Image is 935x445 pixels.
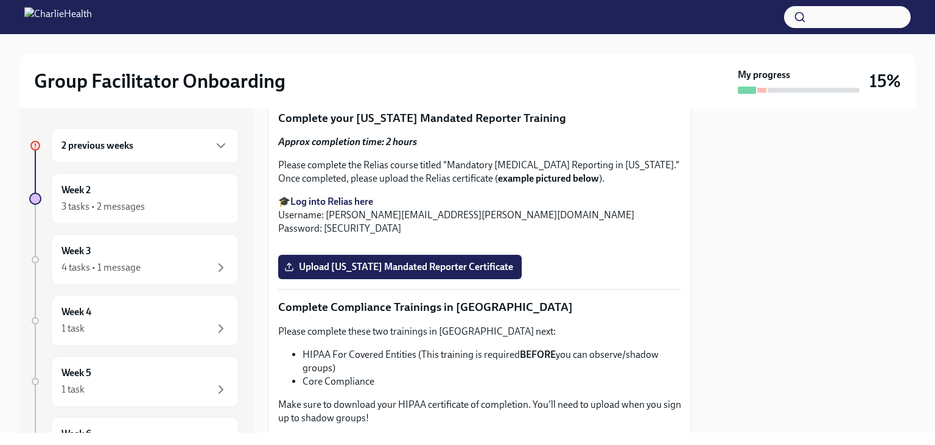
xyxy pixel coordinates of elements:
label: Upload [US_STATE] Mandated Reporter Certificate [278,255,522,279]
p: Complete Compliance Trainings in [GEOGRAPHIC_DATA] [278,299,681,315]
div: 1 task [61,322,85,335]
a: Week 41 task [29,295,239,346]
h6: 2 previous weeks [61,139,133,152]
li: Core Compliance [303,375,681,388]
h6: Week 6 [61,427,91,441]
a: Week 51 task [29,356,239,407]
li: HIPAA For Covered Entities (This training is required you can observe/shadow groups) [303,348,681,375]
div: 4 tasks • 1 message [61,261,141,274]
div: 3 tasks • 2 messages [61,200,145,213]
p: Complete your [US_STATE] Mandated Reporter Training [278,110,681,126]
span: Upload [US_STATE] Mandated Reporter Certificate [287,261,513,273]
h3: 15% [869,70,901,92]
strong: example pictured below [498,173,599,184]
strong: My progress [738,68,790,82]
h6: Week 4 [61,305,91,319]
p: 🎓 Username: [PERSON_NAME][EMAIL_ADDRESS][PERSON_NAME][DOMAIN_NAME] Password: [SECURITY_DATA] [278,195,681,235]
p: Please complete the Relias course titled "Mandatory [MEDICAL_DATA] Reporting in [US_STATE]." Once... [278,158,681,185]
p: Please complete these two trainings in [GEOGRAPHIC_DATA] next: [278,325,681,338]
a: Week 34 tasks • 1 message [29,234,239,285]
h2: Group Facilitator Onboarding [34,69,285,93]
a: Week 23 tasks • 2 messages [29,173,239,224]
h6: Week 3 [61,244,91,258]
h6: Week 5 [61,366,91,380]
div: 1 task [61,383,85,396]
img: CharlieHealth [24,7,92,27]
p: Make sure to download your HIPAA certificate of completion. You'll need to upload when you sign u... [278,398,681,425]
strong: BEFORE [520,349,556,360]
h6: Week 2 [61,183,91,197]
strong: Approx completion time: 2 hours [278,136,417,148]
div: 2 previous weeks [51,128,239,163]
a: Log into Relias here [290,196,373,207]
